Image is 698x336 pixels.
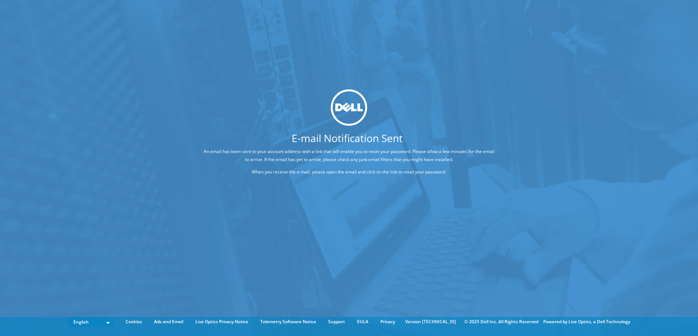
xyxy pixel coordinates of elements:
[375,318,400,326] a: Privacy
[120,318,147,326] a: Cookies
[331,89,367,126] img: dell_svg_logo.svg
[255,318,322,326] a: Telemetry Software Notice
[323,318,350,326] a: Support
[202,147,496,163] p: An email has been sent to your account address with a link that will enable you to reset your pas...
[190,318,254,326] a: Live Optics Privacy Notice
[174,133,520,143] h1: E-mail Notification Sent
[352,318,374,326] a: EULA
[461,318,542,326] li: © 2025 Dell Inc. All Rights Reserved
[543,318,630,326] li: Powered by Live Optics, a Dell Technology
[402,318,460,326] li: Version [TECHNICAL_ID]
[202,168,496,176] p: When you receive the e-mail, please open the email and click on the link to reset your password.
[149,318,189,326] a: Ads and Email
